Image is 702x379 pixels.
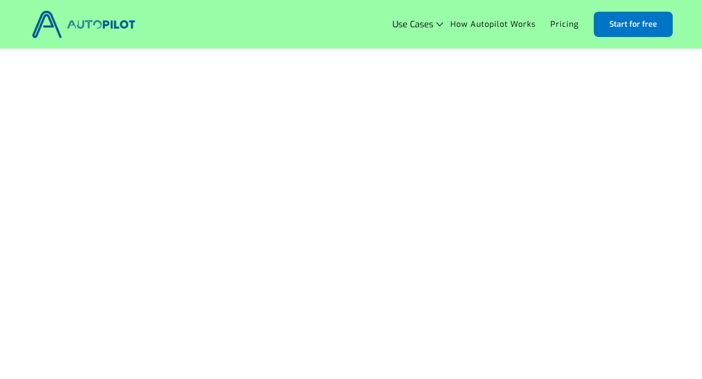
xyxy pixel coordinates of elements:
img: Icon Rounded Chevron Dark - BRIX Templates [436,22,443,26]
a: Pricing [543,15,586,34]
a: How Autopilot Works [443,15,543,34]
a: Start for free [594,12,673,37]
div: Use Cases [392,19,443,29]
div: Use Cases [392,19,433,29]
